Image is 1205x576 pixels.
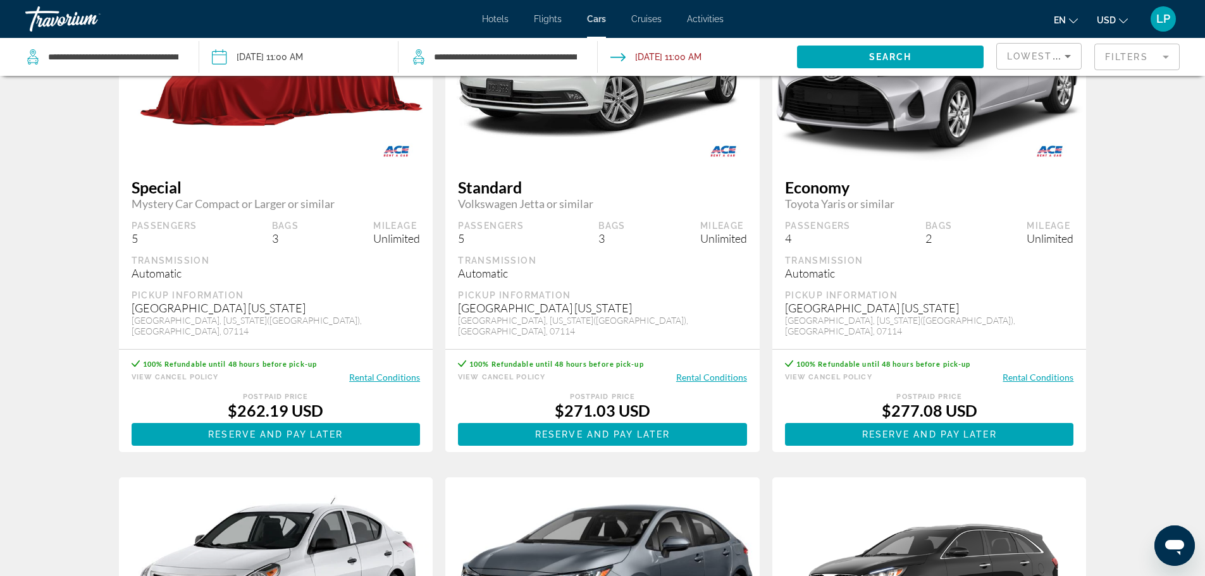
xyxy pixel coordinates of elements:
a: Flights [534,14,562,24]
div: Postpaid Price [785,393,1074,401]
img: ACE [1013,137,1086,165]
div: Automatic [132,266,421,280]
div: [GEOGRAPHIC_DATA] [US_STATE] [132,301,421,315]
div: Automatic [458,266,747,280]
span: 100% Refundable until 48 hours before pick-up [796,360,971,368]
button: Pickup date: Sep 10, 2025 11:00 AM [212,38,303,76]
div: Unlimited [700,231,747,245]
div: 5 [132,231,197,245]
div: Unlimited [373,231,420,245]
a: Cars [587,14,606,24]
button: Drop-off date: Sep 15, 2025 11:00 AM [610,38,701,76]
div: [GEOGRAPHIC_DATA], [US_STATE]([GEOGRAPHIC_DATA]), [GEOGRAPHIC_DATA], 07114 [785,315,1074,336]
div: Mileage [1027,220,1073,231]
a: Hotels [482,14,509,24]
div: [GEOGRAPHIC_DATA], [US_STATE]([GEOGRAPHIC_DATA]), [GEOGRAPHIC_DATA], 07114 [458,315,747,336]
span: Search [869,52,912,62]
a: Activities [687,14,724,24]
img: ACE [360,137,433,165]
button: View Cancel Policy [785,371,872,383]
span: Lowest Price [1007,51,1088,61]
div: [GEOGRAPHIC_DATA] [US_STATE] [785,301,1074,315]
span: en [1054,15,1066,25]
div: Pickup Information [458,290,747,301]
div: Mileage [700,220,747,231]
div: $277.08 USD [785,401,1074,420]
div: Pickup Information [132,290,421,301]
div: Automatic [785,266,1074,280]
div: [GEOGRAPHIC_DATA] [US_STATE] [458,301,747,315]
div: 2 [925,231,953,245]
div: $271.03 USD [458,401,747,420]
div: 4 [785,231,851,245]
button: Reserve and pay later [458,423,747,446]
button: View Cancel Policy [132,371,219,383]
span: Mystery Car Compact or Larger or similar [132,197,421,211]
div: Transmission [785,255,1074,266]
span: Special [132,178,421,197]
div: Unlimited [1027,231,1073,245]
button: Reserve and pay later [785,423,1074,446]
div: Pickup Information [785,290,1074,301]
div: 5 [458,231,524,245]
div: 3 [272,231,299,245]
a: Travorium [25,3,152,35]
span: Reserve and pay later [535,429,670,439]
button: User Menu [1147,6,1180,32]
div: Postpaid Price [132,393,421,401]
div: Passengers [132,220,197,231]
div: 3 [598,231,626,245]
button: Change currency [1097,11,1128,29]
span: USD [1097,15,1116,25]
div: Passengers [785,220,851,231]
button: Rental Conditions [1003,371,1073,383]
span: Toyota Yaris or similar [785,197,1074,211]
div: Bags [598,220,626,231]
button: Rental Conditions [349,371,420,383]
span: Standard [458,178,747,197]
div: Bags [272,220,299,231]
iframe: Button to launch messaging window [1154,525,1195,566]
div: Mileage [373,220,420,231]
div: Transmission [132,255,421,266]
button: View Cancel Policy [458,371,545,383]
button: Change language [1054,11,1078,29]
a: Cruises [631,14,662,24]
button: Filter [1094,43,1180,71]
div: Postpaid Price [458,393,747,401]
button: Search [797,46,984,68]
button: Reserve and pay later [132,423,421,446]
span: Reserve and pay later [208,429,343,439]
span: Economy [785,178,1074,197]
div: [GEOGRAPHIC_DATA], [US_STATE]([GEOGRAPHIC_DATA]), [GEOGRAPHIC_DATA], 07114 [132,315,421,336]
button: Rental Conditions [676,371,747,383]
span: Volkswagen Jetta or similar [458,197,747,211]
div: $262.19 USD [132,401,421,420]
img: ACE [687,137,760,165]
div: Passengers [458,220,524,231]
span: Reserve and pay later [862,429,997,439]
div: Bags [925,220,953,231]
span: LP [1156,13,1170,25]
div: Transmission [458,255,747,266]
span: 100% Refundable until 48 hours before pick-up [469,360,644,368]
mat-select: Sort by [1007,49,1071,64]
span: 100% Refundable until 48 hours before pick-up [143,360,318,368]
